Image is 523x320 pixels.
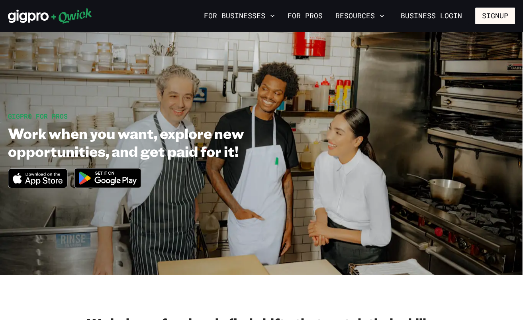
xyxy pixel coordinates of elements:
[332,9,388,23] button: Resources
[69,163,147,193] img: Get it on Google Play
[8,124,312,160] h1: Work when you want, explore new opportunities, and get paid for it!
[8,181,68,190] a: Download on the App Store
[475,8,515,24] button: Signup
[8,112,68,120] span: GIGPRO FOR PROS
[394,8,469,24] a: Business Login
[284,9,326,23] a: For Pros
[201,9,278,23] button: For Businesses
